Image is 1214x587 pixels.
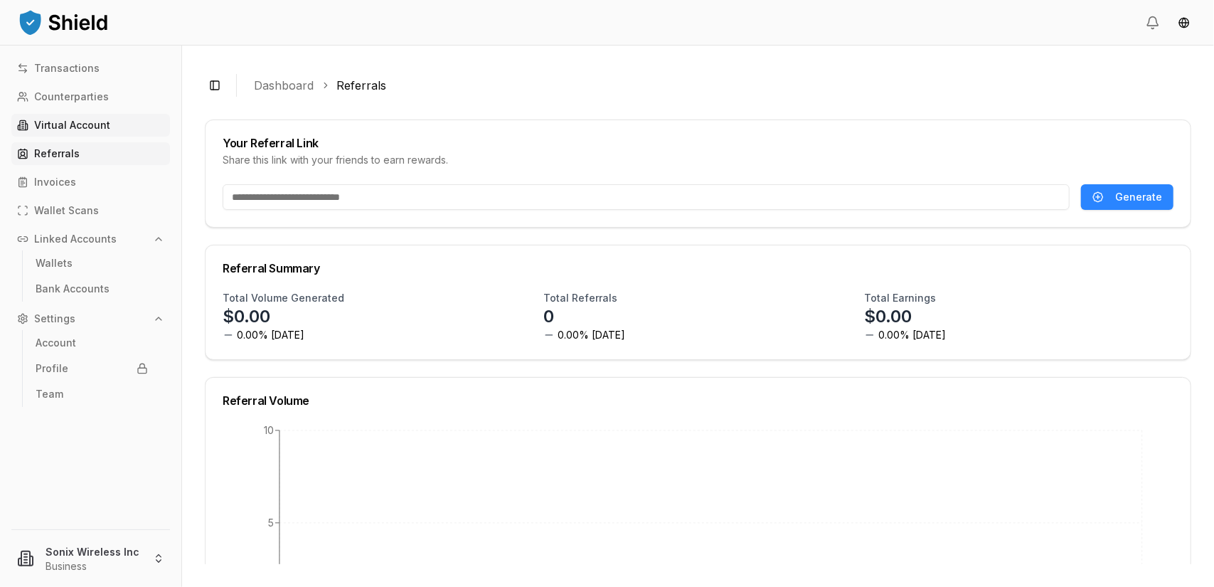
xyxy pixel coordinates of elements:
[543,305,554,328] p: 0
[34,177,76,187] p: Invoices
[30,277,154,300] a: Bank Accounts
[34,234,117,244] p: Linked Accounts
[17,8,110,36] img: ShieldPay Logo
[543,291,617,305] h3: Total Referrals
[36,338,76,348] p: Account
[11,307,170,330] button: Settings
[34,206,99,216] p: Wallet Scans
[34,92,109,102] p: Counterparties
[878,328,946,342] span: 0.00% [DATE]
[11,199,170,222] a: Wallet Scans
[11,85,170,108] a: Counterparties
[30,252,154,275] a: Wallets
[36,258,73,268] p: Wallets
[34,149,80,159] p: Referrals
[36,364,68,374] p: Profile
[6,536,176,581] button: Sonix Wireless IncBusiness
[11,171,170,194] a: Invoices
[223,305,270,328] p: $0.00
[237,328,304,342] span: 0.00% [DATE]
[11,228,170,250] button: Linked Accounts
[34,63,100,73] p: Transactions
[36,284,110,294] p: Bank Accounts
[223,137,1173,149] div: Your Referral Link
[223,263,1173,274] div: Referral Summary
[11,57,170,80] a: Transactions
[34,314,75,324] p: Settings
[558,328,625,342] span: 0.00% [DATE]
[223,395,1173,406] div: Referral Volume
[1115,190,1162,204] span: Generate
[864,305,912,328] p: $0.00
[254,77,314,94] a: Dashboard
[11,114,170,137] a: Virtual Account
[30,332,154,354] a: Account
[223,291,344,305] h3: Total Volume Generated
[30,357,154,380] a: Profile
[34,120,110,130] p: Virtual Account
[254,77,1180,94] nav: breadcrumb
[864,291,936,305] h3: Total Earnings
[336,77,386,94] a: Referrals
[264,424,274,436] tspan: 10
[36,389,63,399] p: Team
[46,559,142,573] p: Business
[11,142,170,165] a: Referrals
[268,517,274,529] tspan: 5
[30,383,154,406] a: Team
[223,153,1173,167] div: Share this link with your friends to earn rewards.
[46,544,142,559] p: Sonix Wireless Inc
[1081,184,1173,210] button: Generate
